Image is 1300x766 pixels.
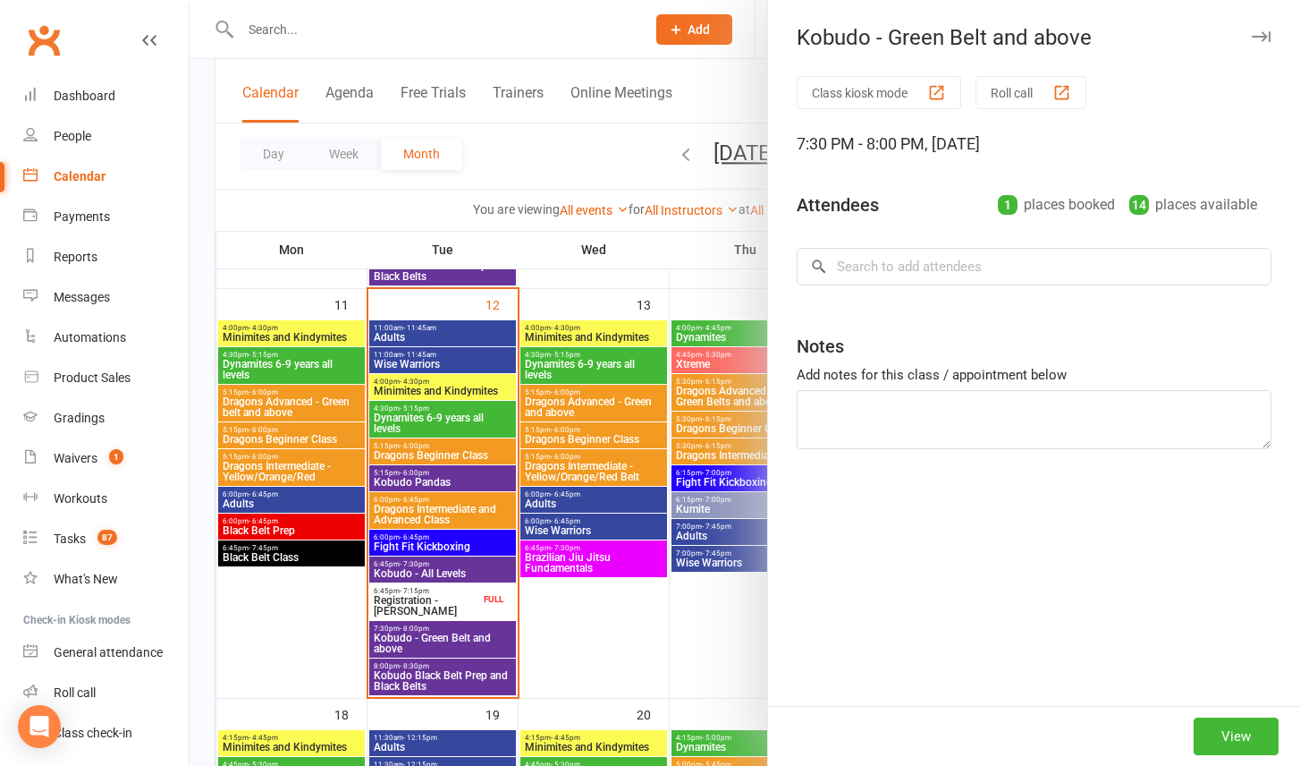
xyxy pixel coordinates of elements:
a: Gradings [23,398,189,438]
div: 7:30 PM - 8:00 PM, [DATE] [797,132,1271,157]
div: Roll call [54,685,96,700]
div: Product Sales [54,370,131,385]
span: 87 [97,530,117,545]
div: places available [1129,192,1257,217]
a: Messages [23,277,189,318]
div: Tasks [54,532,86,546]
a: Dashboard [23,76,189,116]
button: View [1194,718,1279,755]
a: Workouts [23,479,189,519]
div: Workouts [54,491,107,506]
div: Notes [797,334,844,359]
div: 14 [1129,195,1149,215]
a: Waivers 1 [23,438,189,479]
div: Payments [54,209,110,224]
div: Attendees [797,192,879,217]
a: Reports [23,237,189,277]
div: People [54,129,91,143]
button: Roll call [975,76,1086,109]
a: Roll call [23,673,189,713]
input: Search to add attendees [797,248,1271,285]
button: Class kiosk mode [797,76,961,109]
div: Calendar [54,169,106,183]
a: Clubworx [21,18,66,63]
a: Class kiosk mode [23,713,189,753]
div: Class check-in [54,726,132,740]
span: 1 [109,449,123,464]
div: Reports [54,250,97,264]
div: Automations [54,330,126,345]
div: Messages [54,290,110,304]
div: Open Intercom Messenger [18,705,61,748]
div: Add notes for this class / appointment below [797,364,1271,386]
a: What's New [23,559,189,600]
a: Payments [23,197,189,237]
div: What's New [54,572,118,586]
a: General attendance kiosk mode [23,633,189,673]
a: Product Sales [23,358,189,398]
div: Waivers [54,451,97,465]
a: Tasks 87 [23,519,189,559]
a: Automations [23,318,189,358]
div: places booked [998,192,1115,217]
div: Kobudo - Green Belt and above [768,25,1300,50]
div: General attendance [54,645,163,660]
a: People [23,116,189,157]
div: Gradings [54,411,105,425]
a: Calendar [23,157,189,197]
div: Dashboard [54,89,115,103]
div: 1 [998,195,1017,215]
